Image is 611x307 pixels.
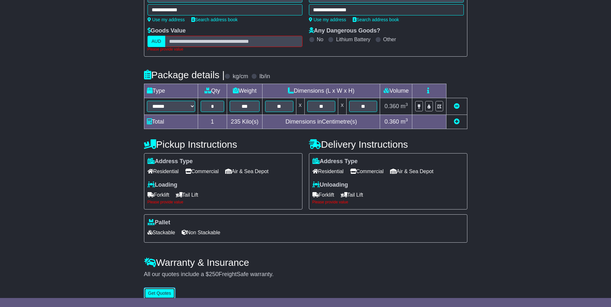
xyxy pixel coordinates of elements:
[336,36,370,42] label: Lithium Battery
[227,84,263,98] td: Weight
[383,36,396,42] label: Other
[198,115,227,129] td: 1
[209,271,219,277] span: 250
[148,228,175,237] span: Stackable
[406,102,408,107] sup: 3
[185,166,219,176] span: Commercial
[312,190,334,200] span: Forklift
[259,73,270,80] label: lb/in
[144,288,176,299] button: Get Quotes
[233,73,248,80] label: kg/cm
[309,27,380,34] label: Any Dangerous Goods?
[341,190,363,200] span: Tail Lift
[454,118,460,125] a: Add new item
[317,36,323,42] label: No
[225,166,269,176] span: Air & Sea Depot
[176,190,198,200] span: Tail Lift
[338,98,346,115] td: x
[231,118,241,125] span: 235
[148,27,186,34] label: Goods Value
[385,103,399,109] span: 0.360
[144,70,225,80] h4: Package details |
[406,117,408,122] sup: 3
[454,103,460,109] a: Remove this item
[309,17,346,22] a: Use my address
[312,166,344,176] span: Residential
[296,98,304,115] td: x
[312,200,464,204] div: Please provide value
[148,47,302,51] div: Please provide value
[401,103,408,109] span: m
[380,84,412,98] td: Volume
[144,115,198,129] td: Total
[148,219,170,226] label: Pallet
[148,158,193,165] label: Address Type
[353,17,399,22] a: Search address book
[148,166,179,176] span: Residential
[312,181,348,189] label: Unloading
[390,166,434,176] span: Air & Sea Depot
[148,17,185,22] a: Use my address
[198,84,227,98] td: Qty
[148,190,169,200] span: Forklift
[144,271,467,278] div: All our quotes include a $ FreightSafe warranty.
[312,158,358,165] label: Address Type
[263,84,380,98] td: Dimensions (L x W x H)
[144,84,198,98] td: Type
[350,166,384,176] span: Commercial
[148,181,177,189] label: Loading
[182,228,220,237] span: Non Stackable
[227,115,263,129] td: Kilo(s)
[309,139,467,150] h4: Delivery Instructions
[148,200,299,204] div: Please provide value
[144,257,467,268] h4: Warranty & Insurance
[385,118,399,125] span: 0.360
[148,36,166,47] label: AUD
[144,139,302,150] h4: Pickup Instructions
[191,17,238,22] a: Search address book
[401,118,408,125] span: m
[263,115,380,129] td: Dimensions in Centimetre(s)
